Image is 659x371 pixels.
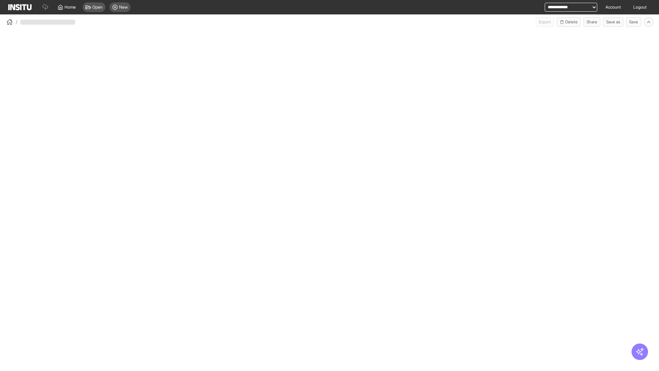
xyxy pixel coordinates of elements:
[5,18,18,26] button: /
[119,4,128,10] span: New
[626,17,641,27] button: Save
[16,19,18,25] span: /
[65,4,76,10] span: Home
[583,17,600,27] button: Share
[536,17,554,27] span: Can currently only export from Insights reports.
[536,17,554,27] button: Export
[603,17,623,27] button: Save as
[92,4,103,10] span: Open
[557,17,581,27] button: Delete
[8,4,32,10] img: Logo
